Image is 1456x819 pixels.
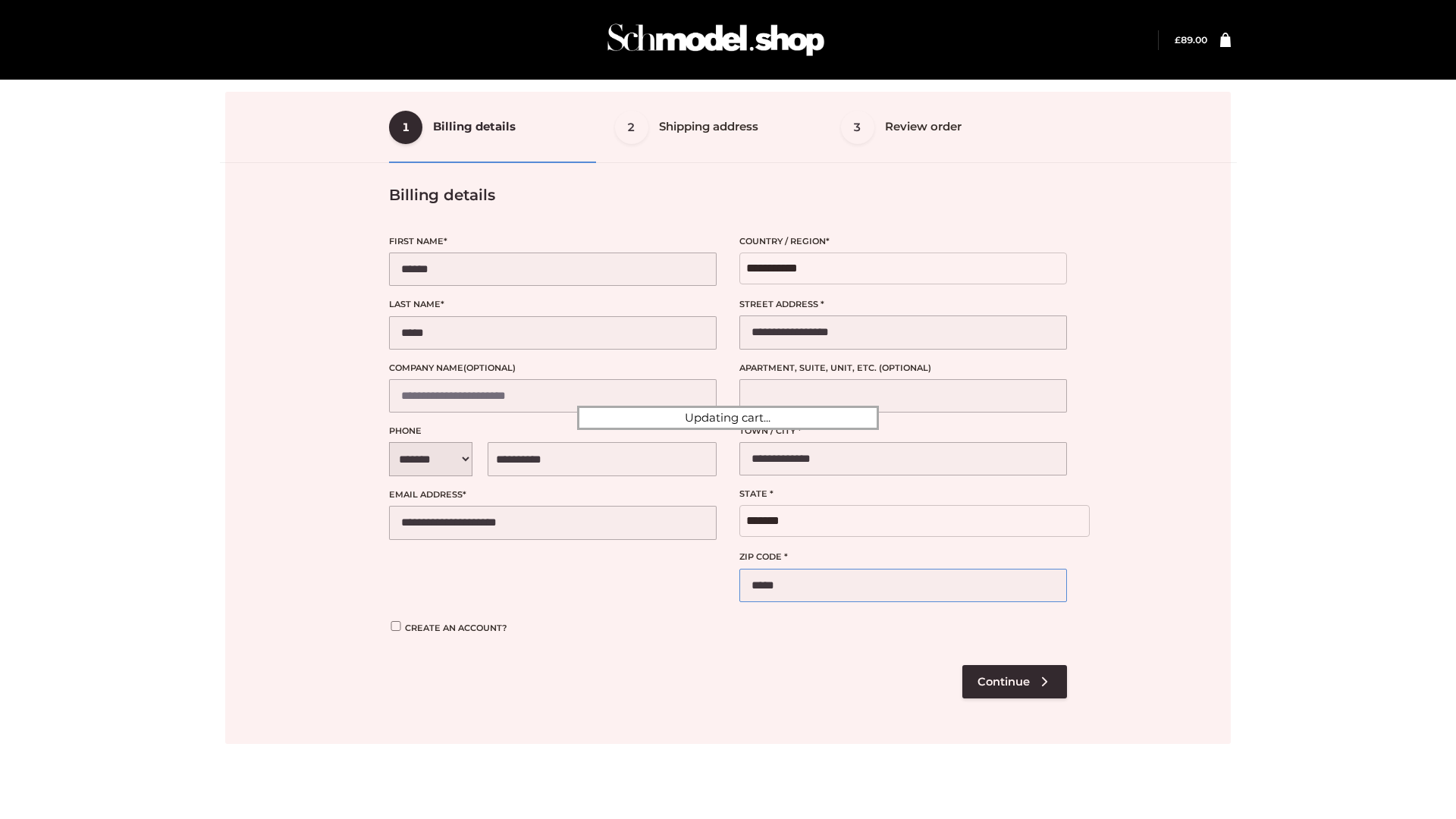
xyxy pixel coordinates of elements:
a: £89.00 [1175,34,1207,45]
span: £ [1175,34,1181,45]
img: Schmodel Admin 964 [602,10,830,70]
bdi: 89.00 [1175,34,1207,45]
div: Updating cart... [577,406,879,430]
